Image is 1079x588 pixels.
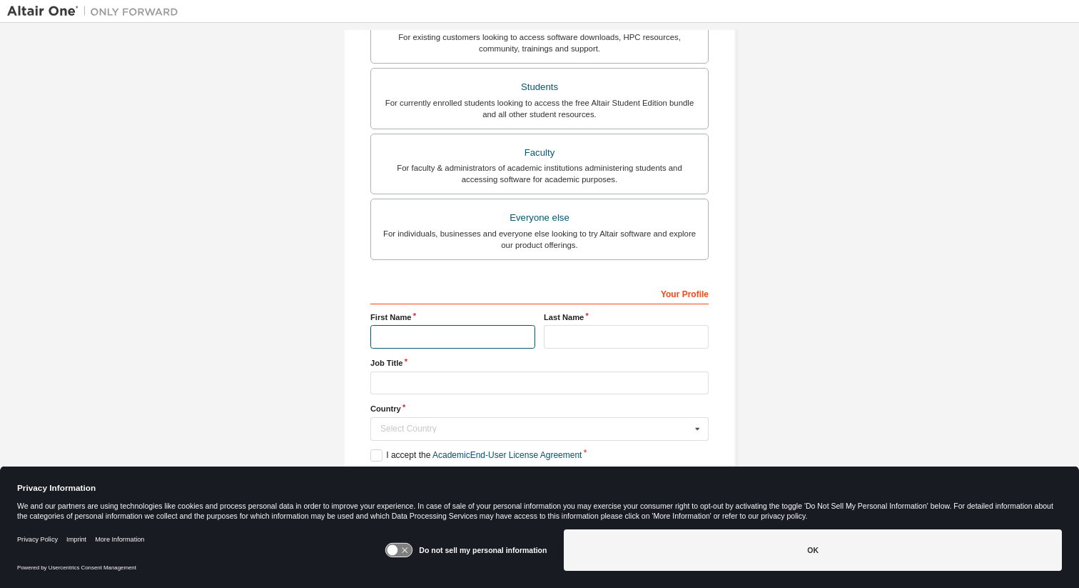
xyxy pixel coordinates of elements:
div: Faculty [380,143,699,163]
div: For currently enrolled students looking to access the free Altair Student Edition bundle and all ... [380,97,699,120]
label: First Name [370,312,535,323]
a: Academic End-User License Agreement [432,450,582,460]
img: Altair One [7,4,186,19]
label: Country [370,403,709,414]
label: I accept the [370,449,582,462]
label: Last Name [544,312,709,323]
label: Job Title [370,357,709,369]
div: Select Country [380,424,691,433]
div: Everyone else [380,208,699,228]
div: For individuals, businesses and everyone else looking to try Altair software and explore our prod... [380,228,699,251]
div: For existing customers looking to access software downloads, HPC resources, community, trainings ... [380,31,699,54]
div: For faculty & administrators of academic institutions administering students and accessing softwa... [380,162,699,185]
div: Your Profile [370,281,709,304]
div: Students [380,77,699,97]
